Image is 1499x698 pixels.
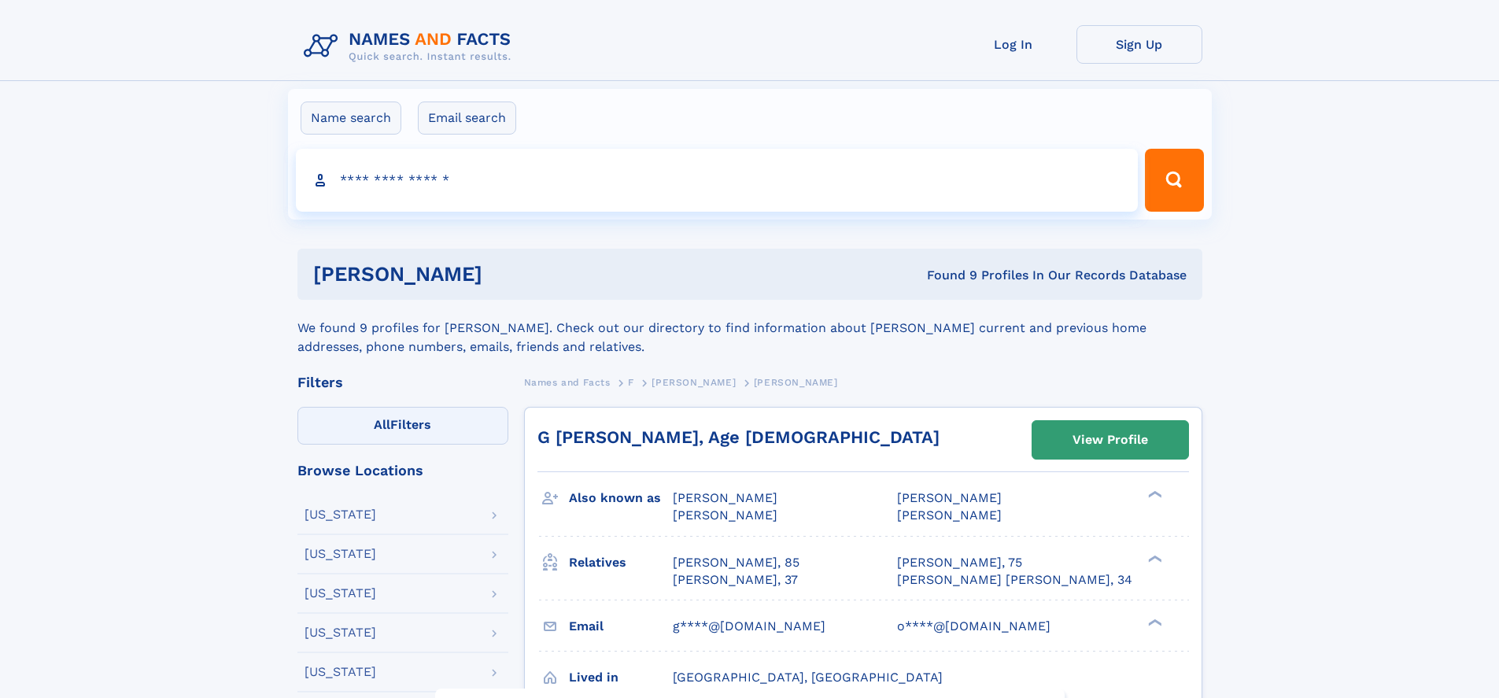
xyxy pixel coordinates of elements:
label: Filters [297,407,508,445]
label: Email search [418,102,516,135]
div: [US_STATE] [305,548,376,560]
div: View Profile [1073,422,1148,458]
h3: Lived in [569,664,673,691]
div: [US_STATE] [305,626,376,639]
a: G [PERSON_NAME], Age [DEMOGRAPHIC_DATA] [537,427,940,447]
a: [PERSON_NAME], 85 [673,554,799,571]
input: search input [296,149,1139,212]
span: F [628,377,634,388]
div: [US_STATE] [305,666,376,678]
a: [PERSON_NAME], 75 [897,554,1022,571]
a: F [628,372,634,392]
a: Sign Up [1076,25,1202,64]
a: Names and Facts [524,372,611,392]
a: Log In [951,25,1076,64]
span: [PERSON_NAME] [652,377,736,388]
a: View Profile [1032,421,1188,459]
h1: [PERSON_NAME] [313,264,705,284]
a: [PERSON_NAME], 37 [673,571,798,589]
button: Search Button [1145,149,1203,212]
div: ❯ [1144,617,1163,627]
span: All [374,417,390,432]
div: Filters [297,375,508,390]
span: [PERSON_NAME] [673,508,777,523]
h3: Email [569,613,673,640]
img: Logo Names and Facts [297,25,524,68]
div: ❯ [1144,489,1163,500]
div: ❯ [1144,553,1163,563]
div: Found 9 Profiles In Our Records Database [704,267,1187,284]
div: Browse Locations [297,463,508,478]
div: [US_STATE] [305,508,376,521]
span: [PERSON_NAME] [673,490,777,505]
div: We found 9 profiles for [PERSON_NAME]. Check out our directory to find information about [PERSON_... [297,300,1202,356]
span: [PERSON_NAME] [754,377,838,388]
span: [PERSON_NAME] [897,490,1002,505]
div: [US_STATE] [305,587,376,600]
h3: Relatives [569,549,673,576]
span: [GEOGRAPHIC_DATA], [GEOGRAPHIC_DATA] [673,670,943,685]
a: [PERSON_NAME] [652,372,736,392]
h3: Also known as [569,485,673,511]
span: [PERSON_NAME] [897,508,1002,523]
a: [PERSON_NAME] [PERSON_NAME], 34 [897,571,1132,589]
label: Name search [301,102,401,135]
